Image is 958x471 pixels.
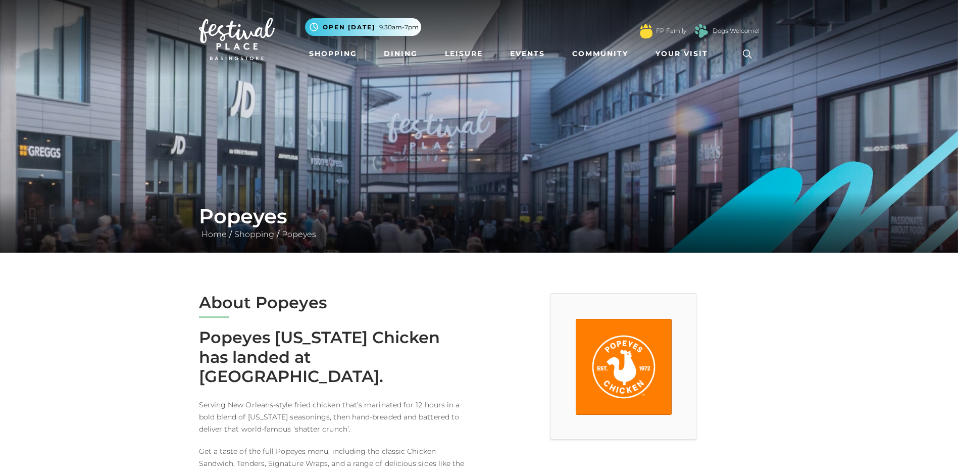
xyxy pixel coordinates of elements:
[199,328,472,386] h2: Popeyes [US_STATE] Chicken has landed at [GEOGRAPHIC_DATA].
[568,44,632,63] a: Community
[199,293,472,312] h2: About Popeyes
[199,18,275,60] img: Festival Place Logo
[191,204,767,241] div: / /
[656,26,686,35] a: FP Family
[651,44,717,63] a: Your Visit
[506,44,549,63] a: Events
[232,229,277,239] a: Shopping
[305,18,421,36] button: Open [DATE] 9.30am-7pm
[199,229,229,239] a: Home
[379,23,419,32] span: 9.30am-7pm
[441,44,487,63] a: Leisure
[713,26,760,35] a: Dogs Welcome!
[279,229,319,239] a: Popeyes
[323,23,375,32] span: Open [DATE]
[199,204,760,228] h1: Popeyes
[199,399,472,435] p: Serving New Orleans-style fried chicken that’s marinated for 12 hours in a bold blend of [US_STAT...
[656,49,708,59] span: Your Visit
[305,44,361,63] a: Shopping
[380,44,422,63] a: Dining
